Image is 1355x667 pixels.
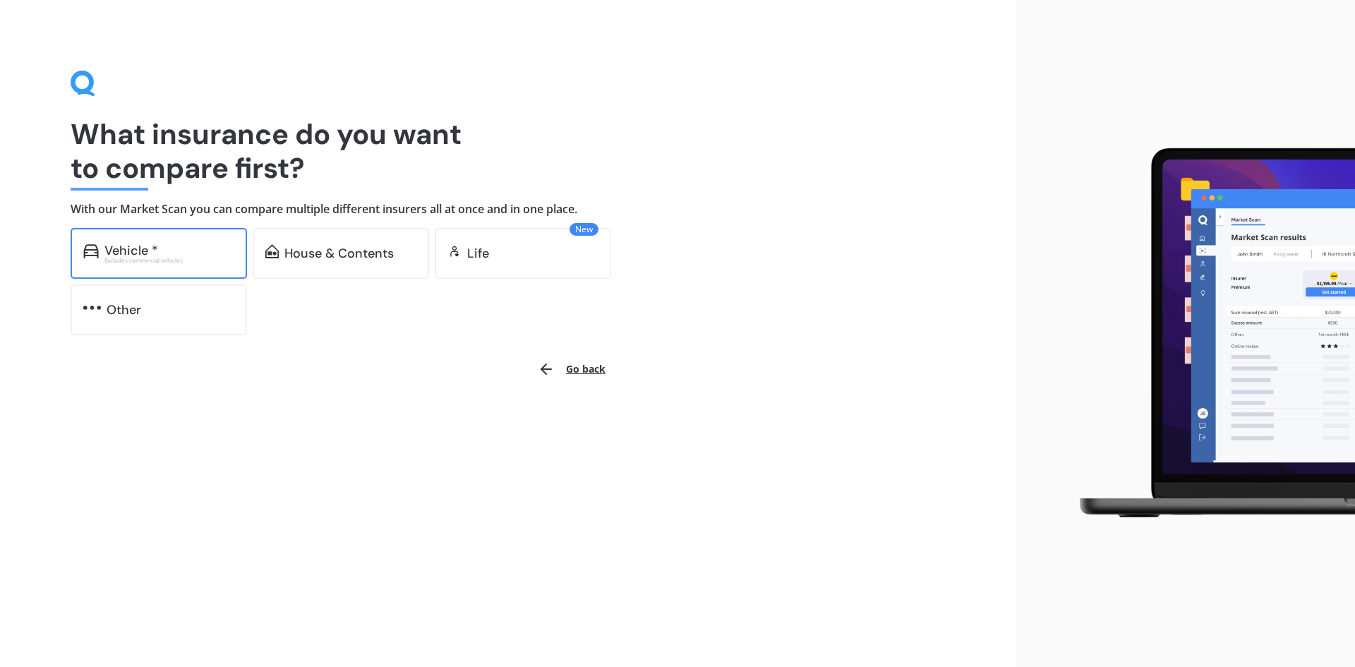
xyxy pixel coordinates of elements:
[1059,140,1355,528] img: laptop.webp
[467,246,489,260] div: Life
[447,244,462,258] img: life.f720d6a2d7cdcd3ad642.svg
[265,244,279,258] img: home-and-contents.b802091223b8502ef2dd.svg
[284,246,394,260] div: House & Contents
[107,303,141,317] div: Other
[570,223,598,236] span: New
[71,117,946,185] h1: What insurance do you want to compare first?
[104,244,158,258] div: Vehicle *
[83,244,99,258] img: car.f15378c7a67c060ca3f3.svg
[83,301,101,315] img: other.81dba5aafe580aa69f38.svg
[529,352,614,386] button: Go back
[71,202,946,217] h4: With our Market Scan you can compare multiple different insurers all at once and in one place.
[104,258,234,263] div: Excludes commercial vehicles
